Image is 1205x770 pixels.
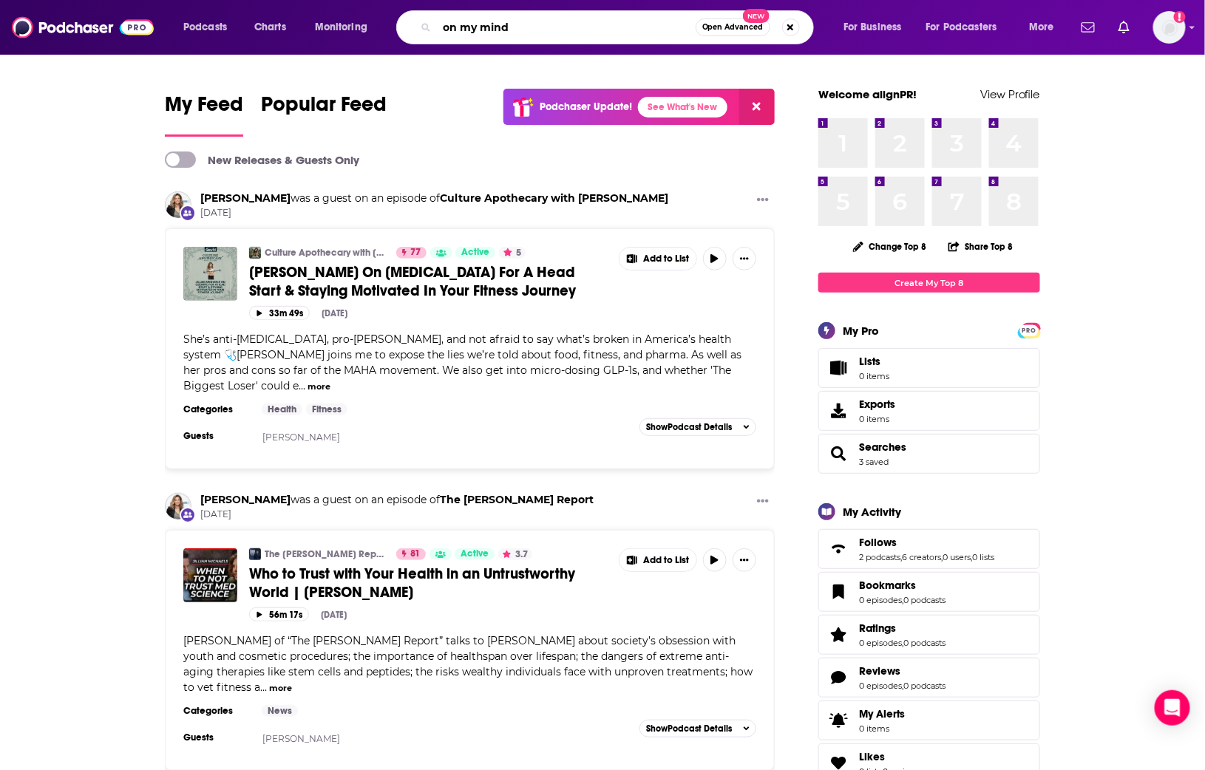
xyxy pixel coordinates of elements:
[1153,11,1186,44] button: Show profile menu
[948,232,1014,261] button: Share Top 8
[455,548,495,560] a: Active
[396,247,427,259] a: 77
[696,18,770,36] button: Open AdvancedNew
[183,548,237,602] a: Who to Trust with Your Health in an Untrustworthy World | Jillian Michaels
[646,723,732,734] span: Show Podcast Details
[183,17,227,38] span: Podcasts
[859,681,902,691] a: 0 episodes
[824,539,853,559] a: Follows
[859,371,889,381] span: 0 items
[265,247,387,259] a: Culture Apothecary with [PERSON_NAME]
[262,705,298,717] a: News
[299,379,305,392] span: ...
[461,547,489,562] span: Active
[263,733,341,744] a: [PERSON_NAME]
[455,247,495,259] a: Active
[902,595,903,605] span: ,
[843,505,901,519] div: My Activity
[1076,15,1101,40] a: Show notifications dropdown
[165,191,191,218] img: Jillian Michaels
[183,247,237,301] img: Jillian Michaels On Ozempic For A Head Start & Staying Motivated In Your Fitness Journey
[249,247,261,259] img: Culture Apothecary with Alex Clark
[183,705,250,717] h3: Categories
[249,548,261,560] img: The Rubin Report
[200,191,668,205] h3: was a guest on an episode of
[859,750,921,763] a: Likes
[165,151,359,168] a: New Releases & Guests Only
[200,493,594,507] h3: was a guest on an episode of
[859,664,946,678] a: Reviews
[843,324,879,338] div: My Pro
[1174,11,1186,23] svg: Add a profile image
[183,430,250,442] h3: Guests
[437,16,696,39] input: Search podcasts, credits, & more...
[249,565,575,602] span: Who to Trust with Your Health in an Untrustworthy World | [PERSON_NAME]
[980,87,1040,101] a: View Profile
[249,306,310,320] button: 33m 49s
[12,13,154,41] img: Podchaser - Follow, Share and Rate Podcasts
[180,507,196,523] div: New Appearance
[200,493,291,506] a: Jillian Michaels
[410,10,828,44] div: Search podcasts, credits, & more...
[165,493,191,519] img: Jillian Michaels
[639,418,756,436] button: ShowPodcast Details
[1113,15,1136,40] a: Show notifications dropdown
[917,16,1019,39] button: open menu
[859,579,946,592] a: Bookmarks
[410,245,421,260] span: 77
[859,621,896,635] span: Ratings
[818,434,1040,474] span: Searches
[396,548,426,560] a: 81
[173,16,246,39] button: open menu
[824,358,853,378] span: Lists
[818,658,1040,698] span: Reviews
[321,610,347,620] div: [DATE]
[1020,325,1038,336] span: PRO
[859,457,889,467] a: 3 saved
[859,355,889,368] span: Lists
[322,308,347,318] div: [DATE]
[249,607,309,621] button: 56m 17s
[859,355,880,368] span: Lists
[902,681,903,691] span: ,
[1153,11,1186,44] span: Logged in as alignPR
[859,440,906,454] a: Searches
[646,422,732,432] span: Show Podcast Details
[859,638,902,648] a: 0 episodes
[859,707,905,720] span: My Alerts
[818,87,917,101] a: Welcome alignPR!
[269,682,292,695] button: more
[183,634,753,694] span: [PERSON_NAME] of “The [PERSON_NAME] Report” talks to [PERSON_NAME] about society’s obsession with...
[263,432,341,443] a: [PERSON_NAME]
[461,245,489,260] span: Active
[833,16,920,39] button: open menu
[903,681,946,691] a: 0 podcasts
[824,710,853,731] span: My Alerts
[941,552,943,562] span: ,
[843,17,902,38] span: For Business
[818,273,1040,293] a: Create My Top 8
[751,493,775,511] button: Show More Button
[261,92,387,126] span: Popular Feed
[1020,324,1038,335] a: PRO
[859,723,905,734] span: 0 items
[859,664,900,678] span: Reviews
[824,667,853,688] a: Reviews
[859,552,900,562] a: 2 podcasts
[440,493,594,506] a: The Rubin Report
[262,403,302,415] a: Health
[824,624,853,645] a: Ratings
[306,403,347,415] a: Fitness
[902,638,903,648] span: ,
[818,391,1040,431] a: Exports
[245,16,295,39] a: Charts
[903,595,946,605] a: 0 podcasts
[818,529,1040,569] span: Follows
[1153,11,1186,44] img: User Profile
[733,548,756,572] button: Show More Button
